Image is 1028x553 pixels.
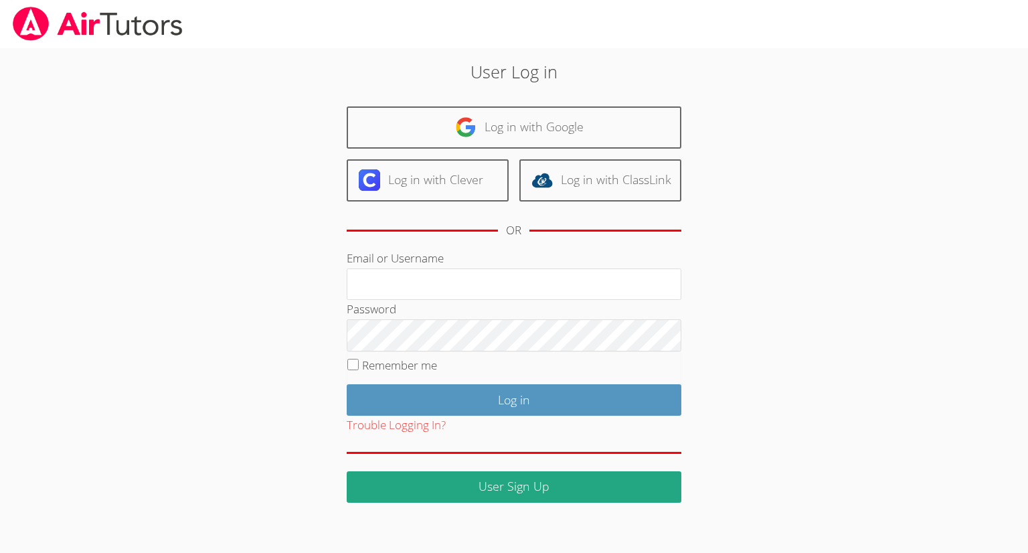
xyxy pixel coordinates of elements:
[519,159,681,202] a: Log in with ClassLink
[359,169,380,191] img: clever-logo-6eab21bc6e7a338710f1a6ff85c0baf02591cd810cc4098c63d3a4b26e2feb20.svg
[506,221,521,240] div: OR
[11,7,184,41] img: airtutors_banner-c4298cdbf04f3fff15de1276eac7730deb9818008684d7c2e4769d2f7ddbe033.png
[347,384,681,416] input: Log in
[236,59,791,84] h2: User Log in
[531,169,553,191] img: classlink-logo-d6bb404cc1216ec64c9a2012d9dc4662098be43eaf13dc465df04b49fa7ab582.svg
[347,250,444,266] label: Email or Username
[455,116,477,138] img: google-logo-50288ca7cdecda66e5e0955fdab243c47b7ad437acaf1139b6f446037453330a.svg
[347,106,681,149] a: Log in with Google
[347,471,681,503] a: User Sign Up
[347,301,396,317] label: Password
[347,416,446,435] button: Trouble Logging In?
[347,159,509,202] a: Log in with Clever
[362,358,437,373] label: Remember me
